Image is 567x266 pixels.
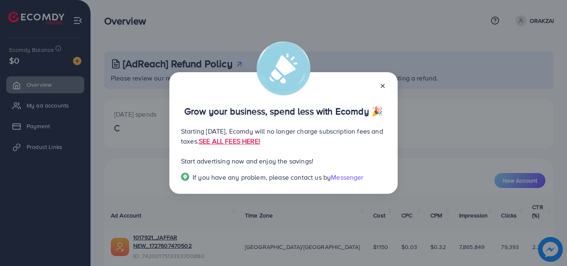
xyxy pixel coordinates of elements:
[181,156,386,166] p: Start advertising now and enjoy the savings!
[181,173,189,181] img: Popup guide
[181,126,386,146] p: Starting [DATE], Ecomdy will no longer charge subscription fees and taxes.
[181,106,386,116] p: Grow your business, spend less with Ecomdy 🎉
[331,173,363,182] span: Messenger
[257,41,310,95] img: alert
[199,137,260,146] a: SEE ALL FEES HERE!
[193,173,331,182] span: If you have any problem, please contact us by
